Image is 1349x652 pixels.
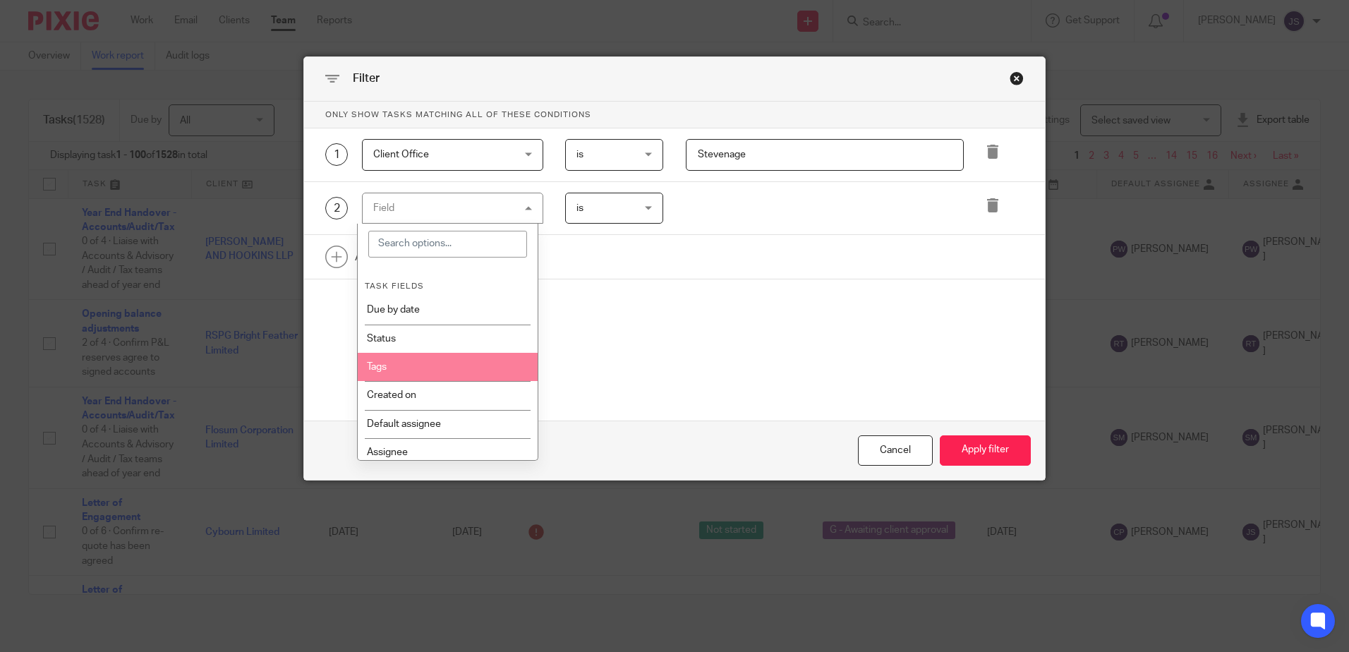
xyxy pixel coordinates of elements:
div: Close this dialog window [858,435,933,466]
button: Apply filter [940,435,1031,466]
div: Close this dialog window [1010,71,1024,85]
li: Task fields [365,266,531,296]
div: Field [373,203,394,213]
span: is [576,150,583,159]
span: is [576,203,583,213]
div: 1 [325,143,348,166]
li: Assignee [358,438,538,466]
li: Default assignee [358,410,538,438]
li: Created on [358,381,538,409]
input: Search options... [368,231,527,258]
li: Due by date [358,296,538,324]
p: Only show tasks matching all of these conditions [304,102,1045,128]
span: Client Office [373,150,429,159]
span: Filter [353,73,380,84]
li: Status [358,325,538,353]
li: Tags [358,353,538,381]
div: 2 [325,197,348,219]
